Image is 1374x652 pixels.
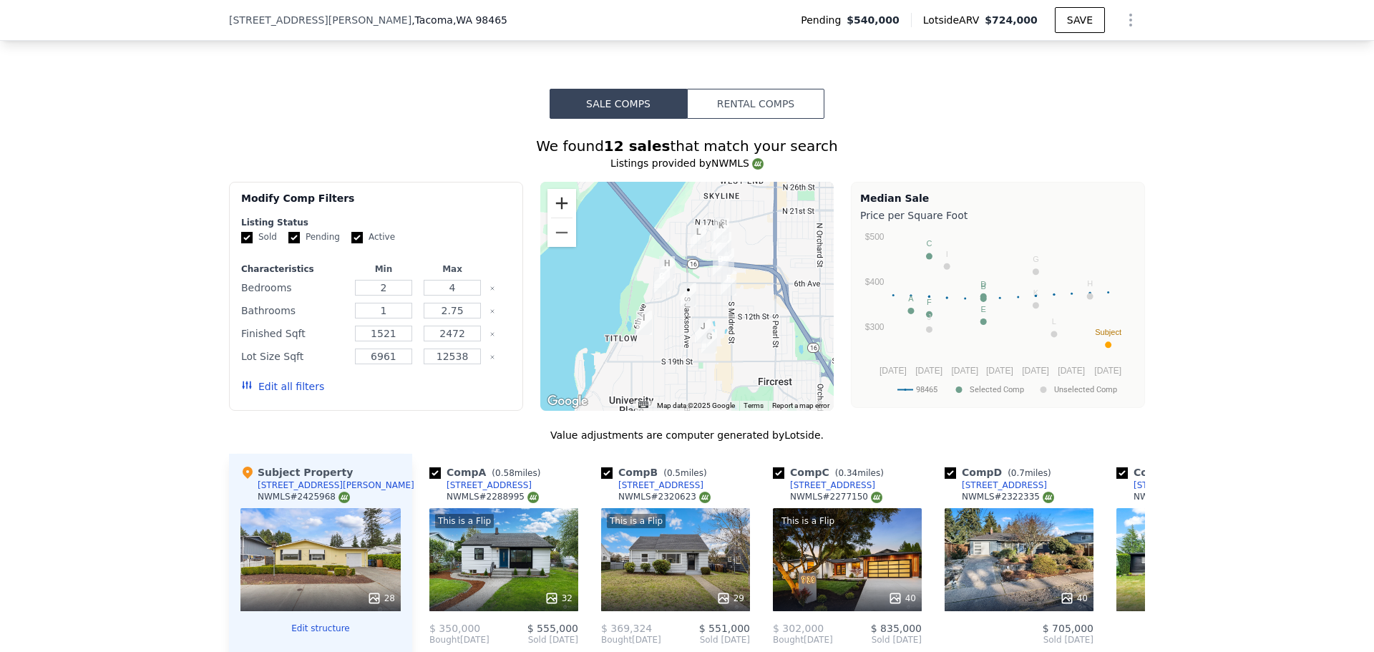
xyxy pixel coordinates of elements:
[435,514,494,528] div: This is a Flip
[657,402,735,409] span: Map data ©2025 Google
[945,465,1057,480] div: Comp D
[229,136,1145,156] div: We found that match your search
[970,385,1024,394] text: Selected Comp
[636,311,652,335] div: 1410 S Brookside Ter
[1002,468,1056,478] span: ( miles)
[790,491,882,503] div: NWMLS # 2277150
[871,623,922,634] span: $ 835,000
[980,280,986,288] text: D
[716,591,744,605] div: 29
[229,428,1145,442] div: Value adjustments are computer generated by Lotside .
[951,366,978,376] text: [DATE]
[927,313,932,321] text: J
[1116,480,1219,491] a: [STREET_ADDRESS]
[447,480,532,491] div: [STREET_ADDRESS]
[1060,591,1088,605] div: 40
[607,514,666,528] div: This is a Flip
[1116,634,1265,646] span: Sold [DATE]
[241,323,346,344] div: Finished Sqft
[351,232,363,243] input: Active
[790,480,875,491] div: [STREET_ADDRESS]
[429,623,480,634] span: $ 350,000
[258,491,350,503] div: NWMLS # 2425968
[926,239,932,248] text: C
[667,468,681,478] span: 0.5
[241,232,253,243] input: Sold
[713,252,729,276] div: 634 N Rochester St
[721,271,736,296] div: 647 S Hawthorne St
[1033,288,1039,297] text: K
[411,13,507,27] span: , Tacoma
[779,514,837,528] div: This is a Flip
[489,331,495,337] button: Clear
[1043,623,1093,634] span: $ 705,000
[773,465,890,480] div: Comp C
[661,634,750,646] span: Sold [DATE]
[288,232,300,243] input: Pending
[946,250,948,258] text: I
[527,492,539,503] img: NWMLS Logo
[601,465,713,480] div: Comp B
[981,282,986,291] text: B
[429,634,489,646] div: [DATE]
[1094,366,1121,376] text: [DATE]
[772,402,829,409] a: Report a map error
[352,263,415,275] div: Min
[447,491,539,503] div: NWMLS # 2288995
[860,225,1136,404] div: A chart.
[527,623,578,634] span: $ 555,000
[1116,465,1227,480] div: Comp E
[544,392,591,411] a: Open this area in Google Maps (opens a new window)
[601,634,661,646] div: [DATE]
[711,229,727,253] div: 6835 N 11th St
[773,480,875,491] a: [STREET_ADDRESS]
[986,366,1013,376] text: [DATE]
[716,232,731,256] div: 6818 N 11th St
[945,634,1093,646] span: Sold [DATE]
[801,13,847,27] span: Pending
[601,634,632,646] span: Bought
[699,492,711,503] img: NWMLS Logo
[659,256,675,281] div: 913 N Mountain View Ave
[288,231,340,243] label: Pending
[744,402,764,409] a: Terms (opens in new tab)
[489,286,495,291] button: Clear
[1055,7,1105,33] button: SAVE
[908,294,914,303] text: A
[945,480,1047,491] a: [STREET_ADDRESS]
[241,379,324,394] button: Edit all filters
[752,158,764,170] img: NWMLS Logo
[240,465,353,480] div: Subject Property
[718,248,734,273] div: 650 N Hawthorne St
[638,402,648,408] button: Keyboard shortcuts
[429,465,546,480] div: Comp A
[860,205,1136,225] div: Price per Square Foot
[1087,279,1093,288] text: H
[699,623,750,634] span: $ 551,000
[421,263,484,275] div: Max
[880,366,907,376] text: [DATE]
[1116,6,1145,34] button: Show Options
[545,591,572,605] div: 32
[241,217,511,228] div: Listing Status
[871,492,882,503] img: NWMLS Logo
[701,329,717,354] div: 7272 Rosemount Cir
[486,468,546,478] span: ( miles)
[927,298,932,306] text: F
[547,189,576,218] button: Zoom in
[1134,480,1219,491] div: [STREET_ADDRESS]
[1011,468,1025,478] span: 0.7
[985,14,1038,26] span: $724,000
[829,468,890,478] span: ( miles)
[601,623,652,634] span: $ 369,324
[1033,255,1039,263] text: G
[962,480,1047,491] div: [STREET_ADDRESS]
[240,623,401,634] button: Edit structure
[773,623,824,634] span: $ 302,000
[489,354,495,360] button: Clear
[923,13,985,27] span: Lotside ARV
[1052,317,1056,326] text: L
[658,468,712,478] span: ( miles)
[773,634,804,646] span: Bought
[489,634,578,646] span: Sold [DATE]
